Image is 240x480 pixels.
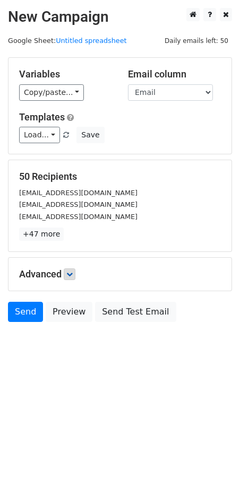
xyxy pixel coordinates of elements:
a: Load... [19,127,60,143]
a: Untitled spreadsheet [56,37,126,45]
a: +47 more [19,228,64,241]
h2: New Campaign [8,8,232,26]
a: Daily emails left: 50 [161,37,232,45]
h5: Variables [19,68,112,80]
h5: Email column [128,68,221,80]
small: Google Sheet: [8,37,127,45]
iframe: Chat Widget [187,429,240,480]
button: Save [76,127,104,143]
h5: Advanced [19,268,221,280]
a: Templates [19,111,65,123]
small: [EMAIL_ADDRESS][DOMAIN_NAME] [19,189,138,197]
a: Send Test Email [95,302,176,322]
span: Daily emails left: 50 [161,35,232,47]
a: Send [8,302,43,322]
small: [EMAIL_ADDRESS][DOMAIN_NAME] [19,200,138,208]
small: [EMAIL_ADDRESS][DOMAIN_NAME] [19,213,138,221]
a: Copy/paste... [19,84,84,101]
a: Preview [46,302,92,322]
h5: 50 Recipients [19,171,221,182]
